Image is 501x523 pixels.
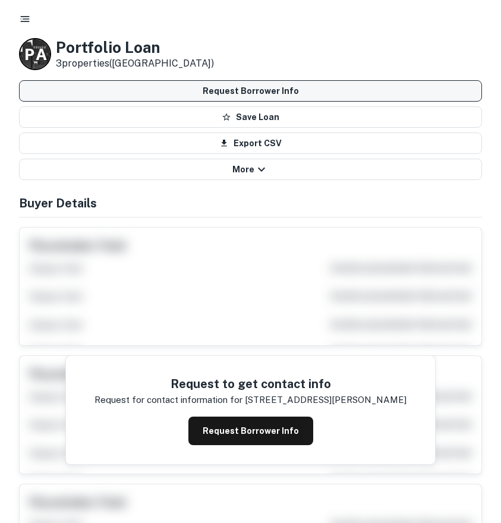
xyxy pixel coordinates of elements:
button: Export CSV [19,133,482,154]
button: Request Borrower Info [188,417,313,445]
h4: Request to get contact info [94,375,407,393]
p: [STREET_ADDRESS][PERSON_NAME] [245,393,407,407]
button: Request Borrower Info [19,80,482,102]
button: Save Loan [19,106,482,128]
button: More [19,159,482,180]
p: Request for contact information for [94,393,242,407]
p: P A [24,43,46,66]
h4: Buyer Details [19,194,482,212]
iframe: Chat Widget [442,428,501,485]
h3: Portfolio Loan [56,38,214,56]
p: 3 properties ([GEOGRAPHIC_DATA]) [56,56,214,71]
